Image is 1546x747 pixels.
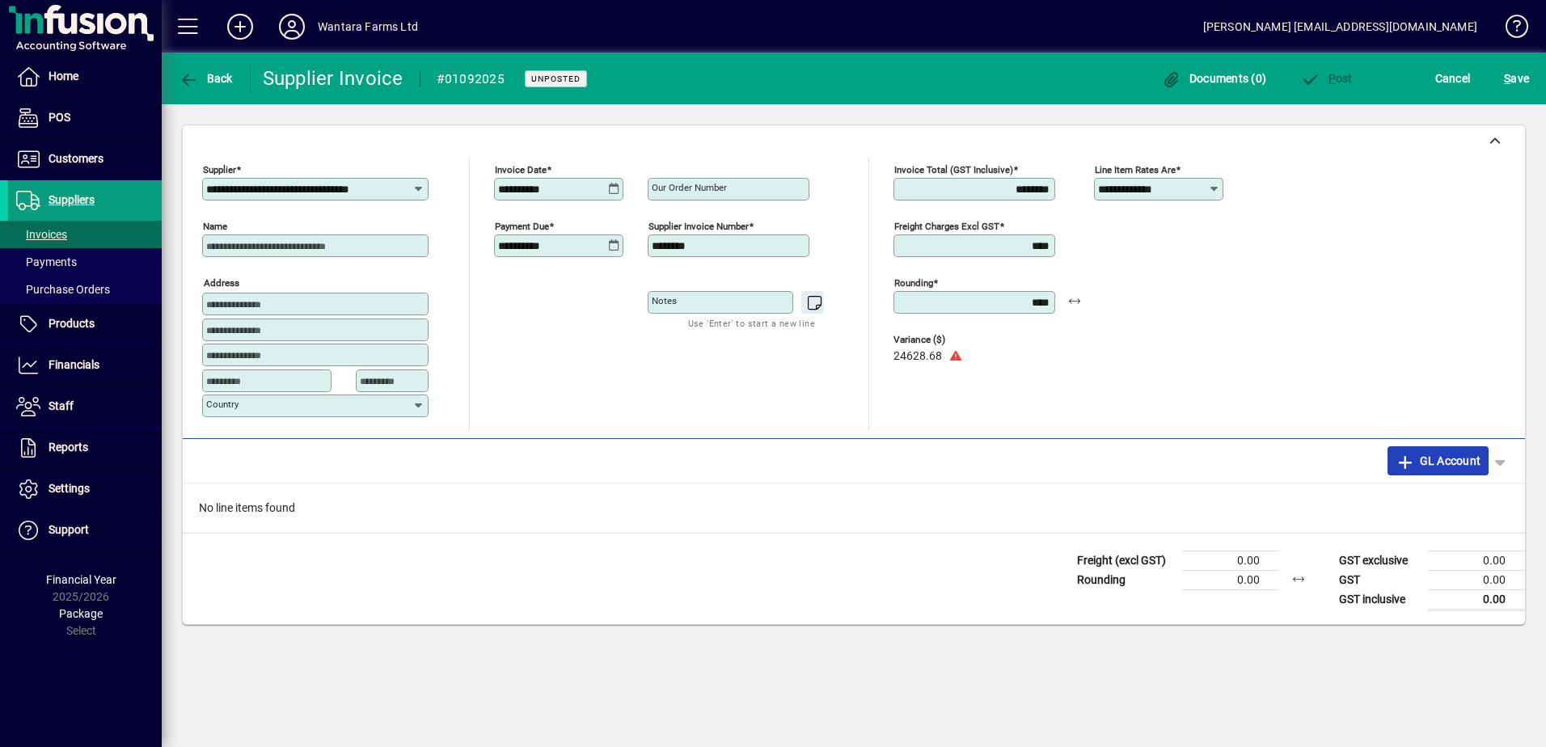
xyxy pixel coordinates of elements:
button: Post [1296,64,1357,93]
mat-label: Notes [652,295,677,306]
span: Variance ($) [893,335,991,345]
span: Unposted [531,74,581,84]
span: Payments [16,255,77,268]
a: Payments [8,248,162,276]
span: Customers [49,152,103,165]
mat-label: Freight charges excl GST [894,221,999,232]
td: 0.00 [1428,551,1525,570]
mat-label: Supplier [203,164,236,175]
span: Home [49,70,78,82]
span: Support [49,523,89,536]
mat-label: Supplier invoice number [648,221,749,232]
mat-label: Country [206,399,239,410]
span: GL Account [1396,448,1481,474]
td: Freight (excl GST) [1069,551,1182,570]
span: ave [1504,65,1529,91]
span: Settings [49,482,90,495]
td: 0.00 [1182,570,1279,589]
div: No line items found [183,483,1525,533]
td: Rounding [1069,570,1182,589]
span: 24628.68 [893,350,942,363]
mat-label: Invoice date [495,164,547,175]
span: Purchase Orders [16,283,110,296]
td: GST [1331,570,1428,589]
a: POS [8,98,162,138]
button: Add [214,12,266,41]
div: [PERSON_NAME] [EMAIL_ADDRESS][DOMAIN_NAME] [1203,14,1477,40]
span: Invoices [16,228,67,241]
a: Staff [8,386,162,427]
a: Home [8,57,162,97]
div: Wantara Farms Ltd [318,14,418,40]
a: Invoices [8,221,162,248]
span: P [1328,72,1336,85]
span: Back [179,72,233,85]
app-page-header-button: Back [162,64,251,93]
button: Profile [266,12,318,41]
span: ost [1300,72,1353,85]
span: Financials [49,358,99,371]
span: POS [49,111,70,124]
td: 0.00 [1428,589,1525,610]
a: Reports [8,428,162,468]
div: #01092025 [437,66,505,92]
a: Purchase Orders [8,276,162,303]
span: Products [49,317,95,330]
span: Reports [49,441,88,454]
span: Staff [49,399,74,412]
a: Knowledge Base [1493,3,1526,56]
span: Package [59,607,103,620]
button: Save [1500,64,1533,93]
td: GST exclusive [1331,551,1428,570]
button: Cancel [1431,64,1475,93]
td: 0.00 [1428,570,1525,589]
mat-label: Payment due [495,221,549,232]
span: Financial Year [46,573,116,586]
a: Support [8,510,162,551]
button: Documents (0) [1157,64,1270,93]
mat-label: Name [203,221,227,232]
button: Back [175,64,237,93]
span: Documents (0) [1161,72,1266,85]
mat-label: Rounding [894,277,933,289]
button: GL Account [1388,446,1489,475]
span: Suppliers [49,193,95,206]
mat-label: Line item rates are [1095,164,1176,175]
a: Customers [8,139,162,179]
td: GST inclusive [1331,589,1428,610]
a: Settings [8,469,162,509]
span: S [1504,72,1510,85]
span: Cancel [1435,65,1471,91]
div: Supplier Invoice [263,65,403,91]
td: 0.00 [1182,551,1279,570]
mat-label: Invoice Total (GST inclusive) [894,164,1013,175]
mat-hint: Use 'Enter' to start a new line [688,314,815,332]
mat-label: Our order number [652,182,727,193]
a: Products [8,304,162,344]
a: Financials [8,345,162,386]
